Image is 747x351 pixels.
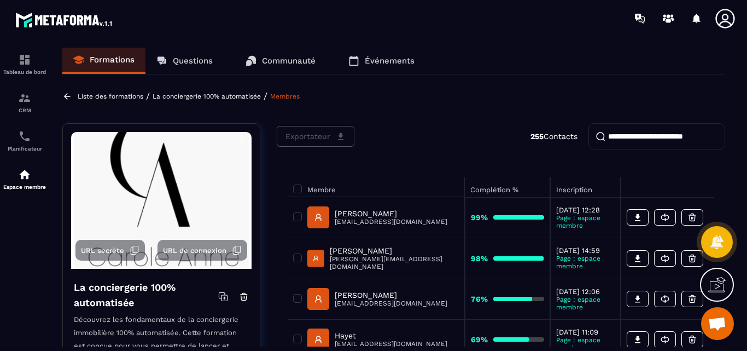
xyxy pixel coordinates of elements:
[335,209,447,218] p: [PERSON_NAME]
[173,56,213,66] p: Questions
[335,218,447,226] p: [EMAIL_ADDRESS][DOMAIN_NAME]
[330,255,459,271] p: [PERSON_NAME][EMAIL_ADDRESS][DOMAIN_NAME]
[556,328,615,336] p: [DATE] 11:09
[74,280,218,310] h4: La conciergerie 100% automatisée
[81,246,124,255] span: URL secrète
[18,53,31,66] img: formation
[3,146,46,152] p: Planificateur
[270,93,300,100] a: Membres
[556,206,615,214] p: [DATE] 12:28
[556,287,615,296] p: [DATE] 12:06
[335,300,447,307] p: [EMAIL_ADDRESS][DOMAIN_NAME]
[3,107,46,113] p: CRM
[157,240,247,261] button: URL de connexion
[3,45,46,83] a: formationformationTableau de bord
[330,246,459,255] p: [PERSON_NAME]
[335,291,447,300] p: [PERSON_NAME]
[337,48,425,74] a: Événements
[78,93,143,100] a: Liste des formations
[18,91,31,105] img: formation
[15,10,114,30] img: logo
[18,168,31,181] img: automations
[556,255,615,270] p: Page : espace membre
[146,91,150,101] span: /
[62,48,145,74] a: Formations
[550,177,621,197] th: Inscription
[3,122,46,160] a: schedulerschedulerPlanificateur
[18,130,31,143] img: scheduler
[335,340,447,348] p: [EMAIL_ADDRESS][DOMAIN_NAME]
[556,214,615,229] p: Page : espace membre
[335,331,447,340] p: Hayet
[264,91,267,101] span: /
[288,177,465,197] th: Membre
[75,240,145,261] button: URL secrète
[235,48,326,74] a: Communauté
[307,206,447,228] a: [PERSON_NAME][EMAIL_ADDRESS][DOMAIN_NAME]
[701,307,734,340] a: Ouvrir le chat
[307,246,459,271] a: [PERSON_NAME][PERSON_NAME][EMAIL_ADDRESS][DOMAIN_NAME]
[3,184,46,190] p: Espace membre
[3,69,46,75] p: Tableau de bord
[471,295,488,303] strong: 76%
[556,296,615,311] p: Page : espace membre
[71,132,252,269] img: background
[163,246,226,255] span: URL de connexion
[530,132,577,141] p: Contacts
[262,56,316,66] p: Communauté
[471,254,488,263] strong: 98%
[365,56,415,66] p: Événements
[3,160,46,198] a: automationsautomationsEspace membre
[556,246,615,255] p: [DATE] 14:59
[307,288,447,310] a: [PERSON_NAME][EMAIL_ADDRESS][DOMAIN_NAME]
[465,177,550,197] th: Complétion %
[307,329,447,350] a: Hayet[EMAIL_ADDRESS][DOMAIN_NAME]
[530,132,544,141] strong: 255
[153,93,261,100] a: La conciergerie 100% automatisée
[471,213,488,222] strong: 99%
[90,55,135,65] p: Formations
[145,48,224,74] a: Questions
[471,335,488,344] strong: 69%
[3,83,46,122] a: formationformationCRM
